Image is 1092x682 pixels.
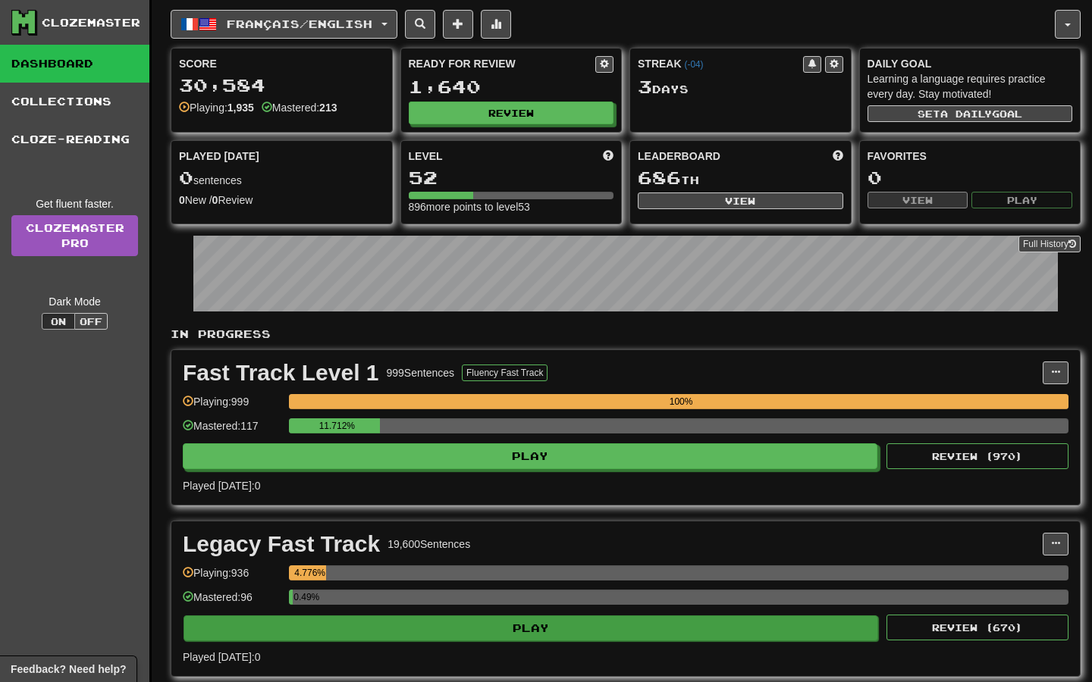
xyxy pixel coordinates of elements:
[179,149,259,164] span: Played [DATE]
[179,167,193,188] span: 0
[638,56,803,71] div: Streak
[886,443,1068,469] button: Review (970)
[293,418,380,433] div: 11.712%
[443,10,473,39] button: Add sentence to collection
[184,615,878,641] button: Play
[409,168,614,187] div: 52
[11,294,138,309] div: Dark Mode
[409,149,443,164] span: Level
[409,199,614,214] div: 896 more points to level 53
[971,192,1072,208] button: Play
[74,313,108,330] button: Off
[179,76,384,95] div: 30,584
[387,365,455,380] div: 999 Sentences
[409,77,614,96] div: 1,640
[638,149,720,164] span: Leaderboard
[886,615,1068,640] button: Review (670)
[603,149,613,164] span: Score more points to level up
[171,327,1081,342] p: In Progress
[183,590,281,615] div: Mastered: 96
[409,102,614,124] button: Review
[868,168,1073,187] div: 0
[319,102,337,114] strong: 213
[868,105,1073,122] button: Seta dailygoal
[183,480,260,492] span: Played [DATE]: 0
[293,565,326,580] div: 4.776%
[409,56,596,71] div: Ready for Review
[179,194,185,206] strong: 0
[183,443,877,469] button: Play
[868,56,1073,71] div: Daily Goal
[833,149,843,164] span: This week in points, UTC
[638,168,843,188] div: th
[868,149,1073,164] div: Favorites
[227,17,372,30] span: Français / English
[388,537,470,552] div: 19,600 Sentences
[1018,236,1081,252] button: Full History
[462,364,548,381] button: Fluency Fast Track
[179,56,384,71] div: Score
[868,192,968,208] button: View
[183,418,281,443] div: Mastered: 117
[481,10,511,39] button: More stats
[212,194,218,206] strong: 0
[11,662,126,677] span: Open feedback widget
[11,215,138,256] a: ClozemasterPro
[183,394,281,419] div: Playing: 999
[227,102,254,114] strong: 1,935
[405,10,435,39] button: Search sentences
[183,533,380,555] div: Legacy Fast Track
[293,394,1068,409] div: 100%
[684,59,703,70] a: (-04)
[262,100,337,115] div: Mastered:
[179,100,254,115] div: Playing:
[868,71,1073,102] div: Learning a language requires practice every day. Stay motivated!
[42,15,140,30] div: Clozemaster
[42,313,75,330] button: On
[183,361,379,384] div: Fast Track Level 1
[183,651,260,663] span: Played [DATE]: 0
[638,192,843,209] button: View
[183,565,281,590] div: Playing: 936
[179,192,384,208] div: New / Review
[638,77,843,97] div: Day s
[638,76,652,97] span: 3
[179,168,384,188] div: sentences
[171,10,397,39] button: Français/English
[940,108,992,119] span: a daily
[638,167,681,188] span: 686
[11,196,138,211] div: Get fluent faster.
